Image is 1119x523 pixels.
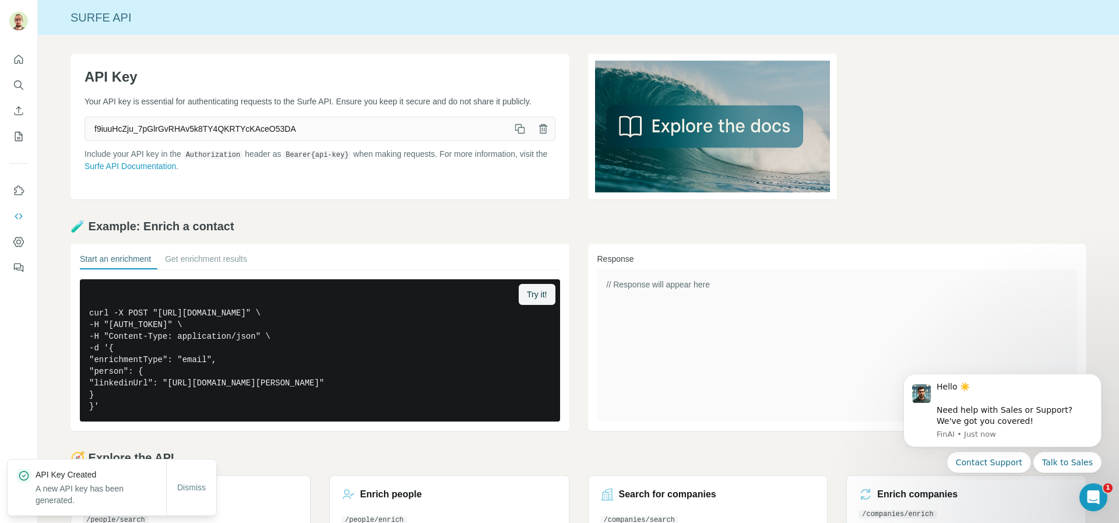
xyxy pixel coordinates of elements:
button: Use Surfe on LinkedIn [9,180,28,201]
pre: curl -X POST "[URL][DOMAIN_NAME]" \ -H "[AUTH_TOKEN]" \ -H "Content-Type: application/json" \ -d ... [80,279,560,422]
img: Avatar [9,12,28,30]
button: Enrich CSV [9,100,28,121]
h2: 🧭 Explore the API [71,450,1086,466]
code: /companies/enrich [858,510,937,518]
span: Try it! [527,289,547,300]
h2: 🧪 Example: Enrich a contact [71,218,1086,234]
p: Include your API key in the header as when making requests. For more information, visit the . [85,148,555,172]
h1: API Key [85,68,555,86]
iframe: Intercom live chat [1079,483,1107,511]
h3: Enrich people [360,487,422,501]
button: Use Surfe API [9,206,28,227]
button: Get enrichment results [165,253,247,269]
button: Search [9,75,28,96]
button: My lists [9,126,28,147]
span: // Response will appear here [607,280,710,289]
button: Start an enrichment [80,253,151,269]
button: Feedback [9,257,28,278]
button: Dismiss [169,477,214,498]
span: 1 [1103,483,1113,493]
p: Your API key is essential for authenticating requests to the Surfe API. Ensure you keep it secure... [85,96,555,107]
button: Quick start [9,49,28,70]
a: Surfe API Documentation [85,162,176,171]
span: Dismiss [177,482,206,493]
code: Bearer {api-key} [283,151,351,159]
p: A new API key has been generated. [36,483,166,506]
iframe: Intercom notifications message [886,363,1119,480]
code: Authorization [184,151,243,159]
h3: Search for companies [619,487,716,501]
h3: Response [597,253,1078,265]
p: API Key Created [36,469,166,480]
button: Dashboard [9,231,28,252]
h3: Enrich companies [877,487,958,501]
div: Surfe API [38,9,1119,26]
button: Try it! [519,284,555,305]
span: f9iuuHcZju_7pGlrGvRHAv5k8TY4QKRTYcKAceO53DA [85,118,508,139]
